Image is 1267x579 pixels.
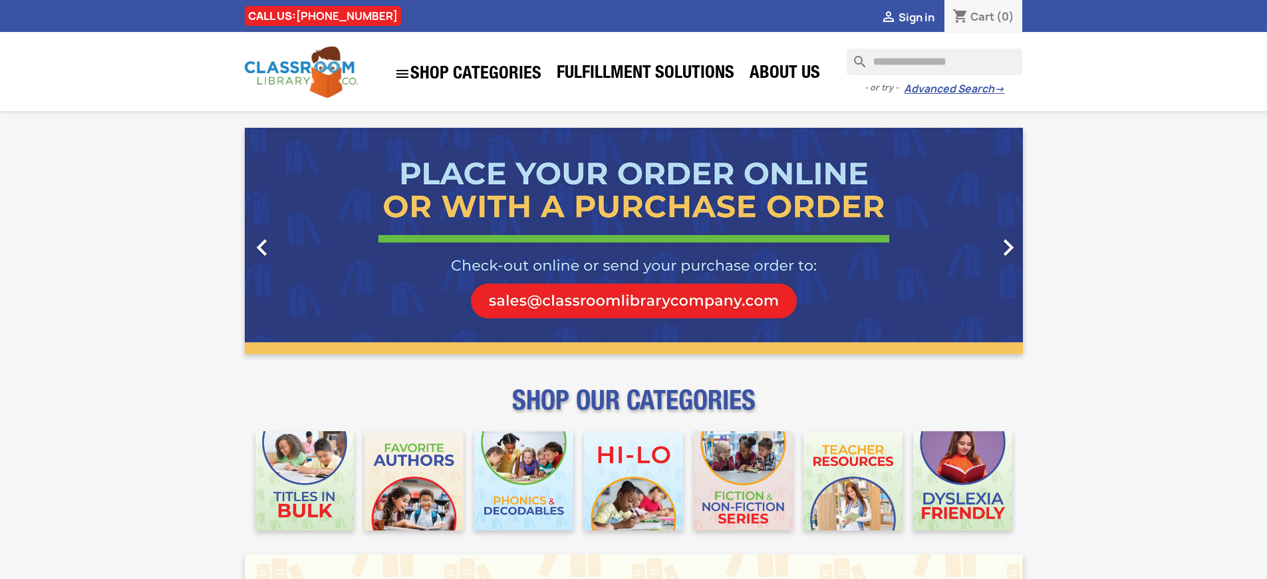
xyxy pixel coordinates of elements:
i:  [394,66,410,82]
span: Cart [970,9,994,24]
i:  [245,231,279,264]
span: → [994,83,1004,96]
ul: Carousel container [245,128,1023,354]
span: (0) [996,9,1014,24]
a: SHOP CATEGORIES [388,59,548,89]
input: Search [847,49,1022,75]
i:  [992,231,1025,264]
img: CLC_Dyslexia_Mobile.jpg [913,431,1012,530]
img: CLC_Phonics_And_Decodables_Mobile.jpg [474,431,573,530]
i:  [881,10,897,26]
a: Previous [245,128,362,354]
img: CLC_Bulk_Mobile.jpg [255,431,354,530]
span: Sign in [899,10,934,25]
img: CLC_HiLo_Mobile.jpg [584,431,683,530]
div: CALL US: [245,6,401,26]
a: [PHONE_NUMBER] [296,9,398,23]
img: CLC_Favorite_Authors_Mobile.jpg [364,431,464,530]
a: Next [906,128,1023,354]
img: Classroom Library Company [245,47,358,98]
img: CLC_Teacher_Resources_Mobile.jpg [803,431,903,530]
p: SHOP OUR CATEGORIES [245,397,1023,421]
i: search [847,49,863,65]
span: - or try - [865,81,904,95]
a: About Us [743,61,827,88]
img: CLC_Fiction_Nonfiction_Mobile.jpg [694,431,793,530]
a:  Sign in [881,10,934,25]
a: Advanced Search→ [904,83,1004,96]
i: shopping_cart [952,9,968,25]
a: Fulfillment Solutions [550,61,741,88]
